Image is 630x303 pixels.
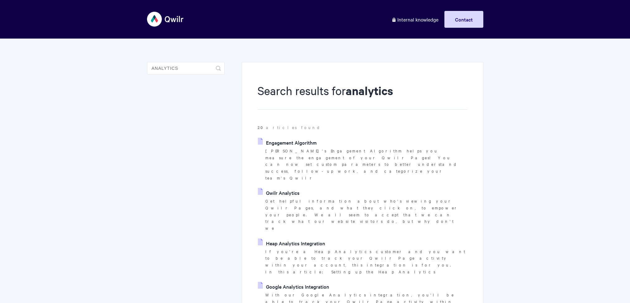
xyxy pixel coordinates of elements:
strong: 20 [258,124,266,130]
a: Engagement Algorithm [258,138,317,147]
a: Google Analytics Integration [258,282,329,291]
p: Get helpful information about who's viewing your Qwilr Pages, and what they click on, to empower ... [265,198,467,232]
p: [PERSON_NAME]'s Engagement Algorithm helps you measure the engagement of your Qwilr Pages! You ca... [265,147,467,181]
img: Qwilr Help Center [147,7,184,31]
a: Internal knowledge [387,11,443,28]
h1: Search results for [258,83,467,110]
a: Qwilr Analytics [258,188,300,197]
strong: analytics [346,83,393,98]
a: Contact [444,11,483,28]
input: Search [147,62,225,75]
p: If you're a Heap Analytics customer and you want to be able to track your Qwilr Page activity wit... [265,248,467,275]
p: articles found [258,124,467,131]
a: Heap Analytics Integration [258,238,325,248]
